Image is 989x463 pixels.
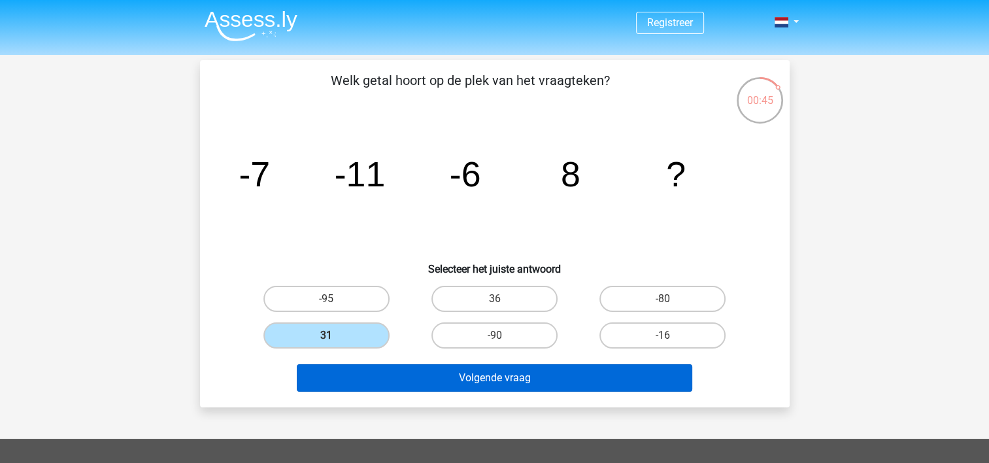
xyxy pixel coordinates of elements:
label: -16 [599,322,726,349]
tspan: -7 [239,154,270,194]
label: 31 [263,322,390,349]
label: -90 [431,322,558,349]
label: -80 [599,286,726,312]
label: -95 [263,286,390,312]
button: Volgende vraag [297,364,692,392]
tspan: ? [666,154,686,194]
a: Registreer [647,16,693,29]
label: 36 [431,286,558,312]
p: Welk getal hoort op de plek van het vraagteken? [221,71,720,110]
tspan: -11 [334,154,385,194]
div: 00:45 [735,76,784,109]
tspan: 8 [560,154,580,194]
tspan: -6 [449,154,480,194]
h6: Selecteer het juiste antwoord [221,252,769,275]
img: Assessly [205,10,297,41]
